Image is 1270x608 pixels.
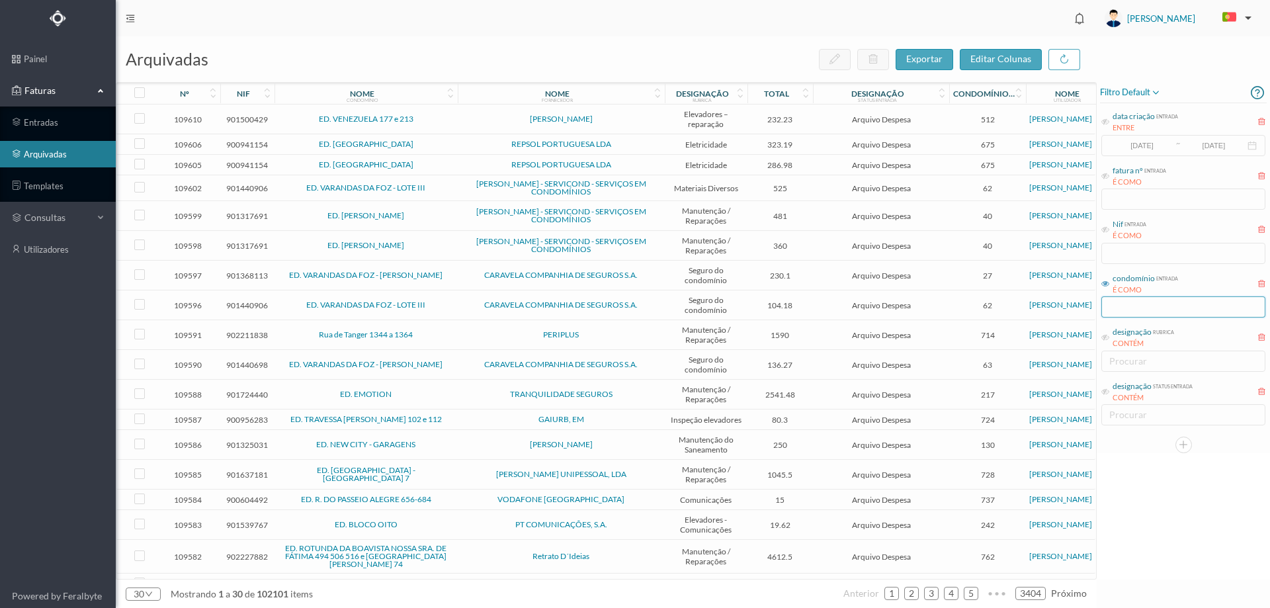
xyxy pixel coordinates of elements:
span: 901724440 [224,390,271,400]
span: 62 [952,300,1023,310]
span: 901440698 [224,360,271,370]
div: entrada [1143,165,1166,175]
span: 230.1 [751,271,810,281]
button: PT [1212,7,1257,28]
span: Manutenção / Reparações [668,384,744,404]
span: 40 [952,211,1023,221]
span: Arquivo Despesa [816,579,946,589]
li: Página Anterior [843,583,879,604]
span: 4612.5 [751,552,810,562]
span: 2541.48 [751,390,810,400]
span: Manutenção / Reparações [668,206,744,226]
a: REPSOL PORTUGUESA LDA [511,139,611,149]
span: próximo [1051,587,1087,599]
a: VODAFONE [GEOGRAPHIC_DATA] [497,494,624,504]
span: 901539767 [224,520,271,530]
div: rubrica [693,97,712,103]
span: 109584 [159,495,217,505]
i: icon: question-circle-o [1251,82,1264,103]
span: Arquivo Despesa [816,160,946,170]
li: 1 [884,587,899,600]
span: Limpeza da Garagem [668,579,744,589]
span: 109605 [159,160,217,170]
a: ED. ROTUNDA DA BOAVISTA NOSSA SRA. DE FÁTIMA 494 506 516 e [GEOGRAPHIC_DATA][PERSON_NAME] 74 [285,543,446,569]
span: Arquivo Despesa [816,495,946,505]
div: rubrica [1152,326,1174,336]
span: Arquivo Despesa [816,470,946,480]
div: total [764,89,789,99]
a: Rua de Tanger 1344 a 1364 [319,329,413,339]
a: [PERSON_NAME] [1029,240,1092,250]
span: 1590 [751,330,810,340]
span: 109591 [159,330,217,340]
span: Seguro do condomínio [668,355,744,374]
span: 109610 [159,114,217,124]
a: [PERSON_NAME] [1029,114,1092,124]
span: Elevadores – reparação [668,109,744,129]
span: 102101 [255,588,290,599]
i: icon: bell [1071,10,1088,27]
a: [PERSON_NAME] - SERVICOND - SERVIÇOS EM CONDOMÍNIOS [476,179,646,196]
span: 900941154 [224,140,271,150]
a: [PERSON_NAME] [1029,389,1092,399]
a: 3404 [1016,584,1045,603]
div: nome [1055,89,1079,99]
a: PERIPLUS [543,329,579,339]
span: 900604492 [224,495,271,505]
span: Arquivo Despesa [816,440,946,450]
div: utilizador [1054,97,1081,103]
div: nome [545,89,570,99]
span: anterior [843,587,879,599]
span: 27 [952,271,1023,281]
span: 714 [952,330,1023,340]
span: 762 [952,552,1023,562]
div: CONTÉM [1113,392,1193,404]
span: 109597 [159,271,217,281]
span: 80.3 [751,415,810,425]
a: [PERSON_NAME] [1029,300,1092,310]
div: É COMO [1113,284,1178,296]
span: Arquivo Despesa [816,330,946,340]
div: entrada [1155,110,1178,120]
span: 109583 [159,520,217,530]
span: Eletricidade [668,160,744,170]
span: 901317691 [224,211,271,221]
span: 901317691 [224,241,271,251]
span: Arquivo Despesa [816,415,946,425]
div: data criação [1113,110,1155,122]
span: Arquivo Despesa [816,390,946,400]
span: Arquivo Despesa [816,520,946,530]
span: arquivadas [126,49,208,69]
span: 109588 [159,390,217,400]
span: Manutenção / Reparações [668,325,744,345]
span: 63 [952,360,1023,370]
a: 5 [964,584,978,603]
div: entrada [1155,273,1178,282]
span: Manutenção / Reparações [668,236,744,255]
div: nif [237,89,250,99]
img: Logo [50,10,66,26]
span: ••• [984,583,1010,591]
a: Retrato D´Ideias [532,551,589,561]
a: [PERSON_NAME] [1029,183,1092,193]
span: 631 [952,579,1023,589]
a: 4 [945,584,958,603]
a: ED. VARANDAS DA FOZ - LOTE III [306,300,425,310]
span: 109585 [159,470,217,480]
span: Seguro do condomínio [668,265,744,285]
li: Página Seguinte [1051,583,1087,604]
div: designação [851,89,904,99]
a: [PERSON_NAME] [1029,494,1092,504]
span: 30 [230,588,245,599]
span: 901440906 [224,300,271,310]
span: Arquivo Despesa [816,300,946,310]
a: [PERSON_NAME] [1029,270,1092,280]
div: fornecedor [542,97,573,103]
a: ED. [PERSON_NAME] [327,210,404,220]
span: 360 [751,241,810,251]
span: Inspeção elevadores [668,415,744,425]
span: 1 [216,588,226,599]
a: ED. TRAVESSA [PERSON_NAME] 102 e 112 [290,414,442,424]
span: 217 [952,390,1023,400]
a: [PERSON_NAME] [1029,210,1092,220]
